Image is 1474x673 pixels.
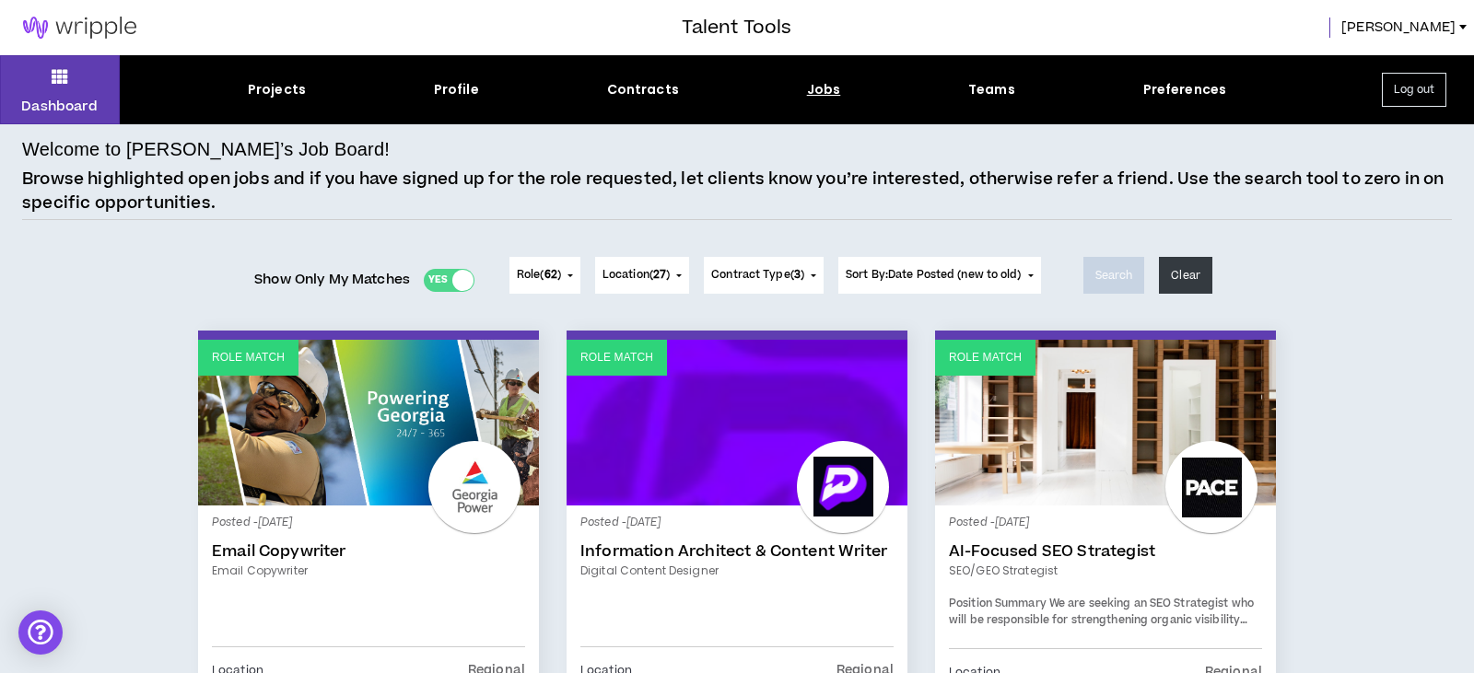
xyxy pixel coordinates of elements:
button: Sort By:Date Posted (new to old) [838,257,1041,294]
span: Show Only My Matches [254,266,410,294]
a: Role Match [935,340,1276,505]
div: Open Intercom Messenger [18,610,63,655]
button: Role(62) [509,257,580,294]
span: 3 [794,267,801,283]
p: Posted - [DATE] [212,515,525,531]
a: Information Architect & Content Writer [580,542,894,561]
span: Location ( ) [602,267,670,284]
button: Contract Type(3) [704,257,824,294]
a: Role Match [567,340,907,505]
div: Contracts [607,80,679,99]
span: 27 [653,267,666,283]
p: Role Match [949,349,1022,366]
p: Role Match [580,349,653,366]
p: Posted - [DATE] [580,515,894,531]
strong: Position Summary [949,596,1047,611]
button: Location(27) [595,257,689,294]
a: Email Copywriter [212,542,525,561]
a: Role Match [198,340,539,505]
p: Browse highlighted open jobs and if you have signed up for the role requested, let clients know y... [22,168,1452,215]
span: Sort By: Date Posted (new to old) [846,267,1022,283]
span: [PERSON_NAME] [1341,17,1456,38]
h4: Welcome to [PERSON_NAME]’s Job Board! [22,135,390,163]
div: Projects [248,80,306,99]
p: Role Match [212,349,285,366]
div: Profile [434,80,479,99]
a: Digital Content Designer [580,563,894,579]
button: Log out [1382,73,1446,107]
a: SEO/GEO Strategist [949,563,1262,579]
div: Teams [968,80,1015,99]
span: Role ( ) [517,267,561,284]
a: Email Copywriter [212,563,525,579]
p: Posted - [DATE] [949,515,1262,531]
div: Preferences [1143,80,1227,99]
p: Dashboard [21,97,98,116]
h3: Talent Tools [682,14,791,41]
button: Search [1083,257,1145,294]
span: Contract Type ( ) [711,267,804,284]
a: AI-Focused SEO Strategist [949,542,1262,561]
span: 62 [544,267,557,283]
button: Clear [1159,257,1212,294]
